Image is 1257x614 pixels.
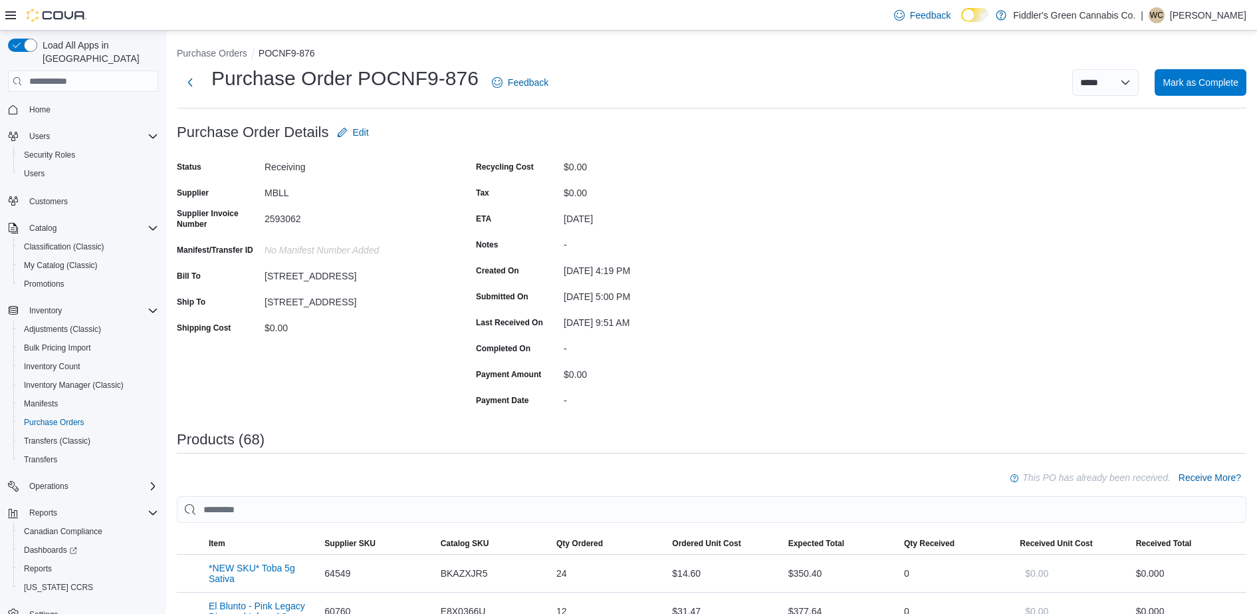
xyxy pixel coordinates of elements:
div: Winston Clarkson [1149,7,1165,23]
button: Ordered Unit Cost [667,533,782,554]
a: [US_STATE] CCRS [19,579,98,595]
a: Promotions [19,276,70,292]
button: Bulk Pricing Import [13,339,164,357]
button: Expected Total [783,533,899,554]
span: Mark as Complete [1163,76,1238,89]
button: [US_STATE] CCRS [13,578,164,597]
span: Dashboards [19,542,158,558]
div: [STREET_ADDRESS] [265,265,443,281]
button: Catalog [24,220,62,236]
span: Ordered Unit Cost [672,538,741,549]
div: 2593062 [265,208,443,224]
button: Next [177,69,203,96]
span: Manifests [19,396,158,412]
span: Dashboards [24,545,77,555]
button: Home [3,100,164,119]
span: Operations [24,478,158,494]
button: Classification (Classic) [13,237,164,256]
span: Washington CCRS [19,579,158,595]
label: Bill To [177,271,201,281]
div: 24 [551,560,667,587]
button: Manifests [13,394,164,413]
input: Dark Mode [961,8,989,22]
span: Bulk Pricing Import [24,343,91,353]
span: Manifests [24,398,58,409]
button: Received Unit Cost [1014,533,1130,554]
span: Home [24,101,158,118]
span: Canadian Compliance [19,524,158,539]
button: Purchase Orders [13,413,164,432]
span: Classification (Classic) [24,241,104,252]
p: [PERSON_NAME] [1170,7,1246,23]
span: Purchase Orders [24,417,84,428]
label: Shipping Cost [177,323,231,333]
span: Transfers (Classic) [19,433,158,449]
span: Received Unit Cost [1020,538,1092,549]
a: Purchase Orders [19,414,90,430]
span: Users [19,166,158,182]
span: Users [24,168,45,179]
a: Adjustments (Classic) [19,321,106,337]
span: Canadian Compliance [24,526,102,537]
a: Security Roles [19,147,80,163]
span: [US_STATE] CCRS [24,582,93,593]
label: Payment Amount [476,369,541,380]
button: Received Total [1131,533,1246,554]
div: $0.00 [265,317,443,333]
label: Notes [476,239,498,250]
span: Users [29,131,50,142]
a: Customers [24,194,73,210]
img: Cova [27,9,86,22]
span: Edit [353,126,369,139]
label: Tax [476,188,489,198]
p: | [1141,7,1143,23]
span: Adjustments (Classic) [19,321,158,337]
div: [STREET_ADDRESS] [265,291,443,307]
div: 0 [899,560,1014,587]
div: MBLL [265,182,443,198]
button: Purchase Orders [177,48,247,59]
button: My Catalog (Classic) [13,256,164,275]
a: Classification (Classic) [19,239,110,255]
a: Inventory Count [19,359,86,375]
span: BKAZXJR5 [441,565,488,581]
div: No Manifest Number added [265,239,443,255]
span: Feedback [910,9,951,22]
span: My Catalog (Classic) [24,260,98,271]
button: Inventory Manager (Classic) [13,376,164,394]
span: Inventory Manager (Classic) [19,377,158,393]
button: Qty Received [899,533,1014,554]
div: - [564,390,742,406]
button: Supplier SKU [319,533,435,554]
a: Feedback [487,69,554,96]
span: Purchase Orders [19,414,158,430]
button: Operations [3,477,164,496]
span: Security Roles [24,150,75,160]
a: Home [24,102,56,118]
span: Feedback [508,76,548,89]
span: Inventory Count [24,361,80,372]
span: Inventory Manager (Classic) [24,380,124,390]
span: Dark Mode [961,22,962,23]
button: Transfers [13,450,164,469]
span: Receive More? [1179,471,1241,484]
button: Inventory [3,301,164,320]
span: My Catalog (Classic) [19,257,158,273]
a: My Catalog (Classic) [19,257,103,273]
a: Reports [19,561,57,577]
button: Adjustments (Classic) [13,320,164,339]
div: [DATE] 5:00 PM [564,286,742,302]
span: Transfers (Classic) [24,436,90,446]
p: This PO has already been received. [1022,470,1171,486]
span: Users [24,128,158,144]
h1: Purchase Order POCNF9-876 [211,65,479,92]
div: [DATE] 4:19 PM [564,260,742,276]
label: Completed On [476,343,530,354]
h3: Products (68) [177,432,265,448]
div: $0.00 [564,182,742,198]
div: $0.00 [564,364,742,380]
span: Catalog [24,220,158,236]
span: Catalog SKU [441,538,489,549]
span: Classification (Classic) [19,239,158,255]
span: WC [1150,7,1163,23]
